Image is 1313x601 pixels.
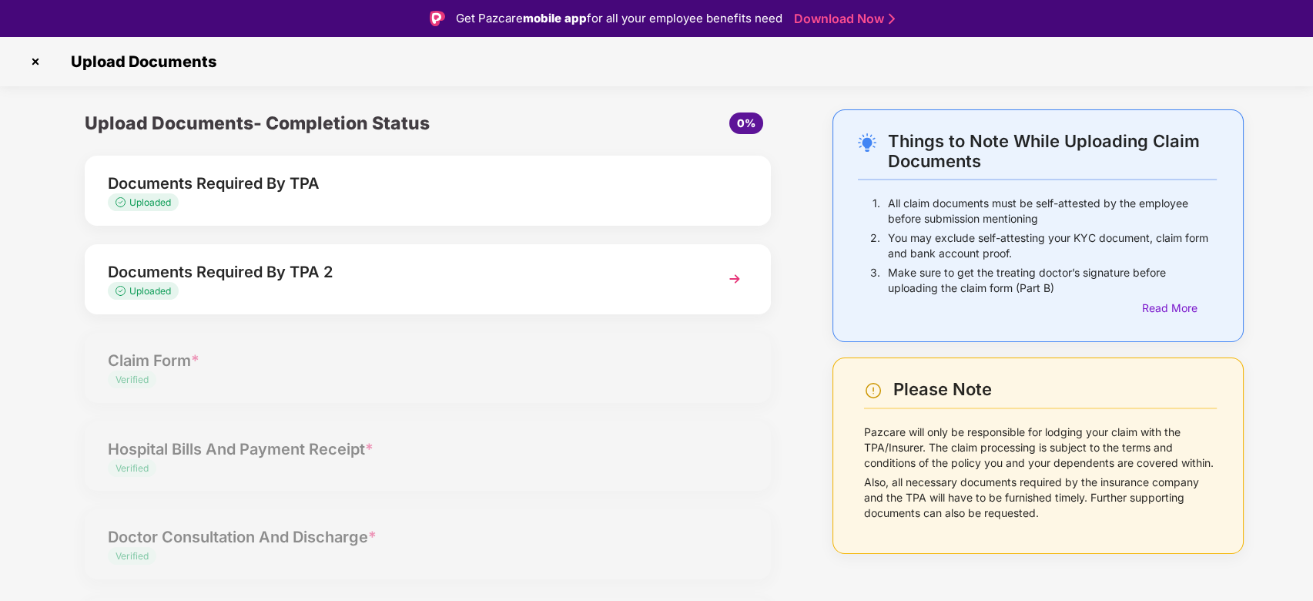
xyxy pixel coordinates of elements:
p: You may exclude self-attesting your KYC document, claim form and bank account proof. [887,230,1217,261]
img: svg+xml;base64,PHN2ZyB4bWxucz0iaHR0cDovL3d3dy53My5vcmcvMjAwMC9zdmciIHdpZHRoPSIxMy4zMzMiIGhlaWdodD... [116,197,129,207]
p: Make sure to get the treating doctor’s signature before uploading the claim form (Part B) [887,265,1217,296]
div: Documents Required By TPA [108,171,694,196]
span: Uploaded [129,196,171,208]
div: Documents Required By TPA 2 [108,260,694,284]
img: svg+xml;base64,PHN2ZyBpZD0iV2FybmluZ18tXzI0eDI0IiBkYXRhLW5hbWU9Ildhcm5pbmcgLSAyNHgyNCIgeG1sbnM9Im... [864,381,883,400]
p: Also, all necessary documents required by the insurance company and the TPA will have to be furni... [864,475,1217,521]
div: Upload Documents- Completion Status [85,109,542,137]
p: All claim documents must be self-attested by the employee before submission mentioning [887,196,1217,227]
img: Stroke [889,11,895,27]
p: 3. [869,265,879,296]
img: Logo [430,11,445,26]
span: 0% [737,116,755,129]
p: Pazcare will only be responsible for lodging your claim with the TPA/Insurer. The claim processin... [864,425,1217,471]
p: 1. [872,196,879,227]
a: Download Now [794,11,890,27]
div: Get Pazcare for all your employee benefits need [456,9,782,28]
strong: mobile app [523,11,587,25]
p: 2. [869,230,879,261]
div: Things to Note While Uploading Claim Documents [888,131,1218,171]
span: Upload Documents [55,52,224,71]
img: svg+xml;base64,PHN2ZyB4bWxucz0iaHR0cDovL3d3dy53My5vcmcvMjAwMC9zdmciIHdpZHRoPSIxMy4zMzMiIGhlaWdodD... [116,286,129,296]
img: svg+xml;base64,PHN2ZyBpZD0iTmV4dCIgeG1sbnM9Imh0dHA6Ly93d3cudzMub3JnLzIwMDAvc3ZnIiB3aWR0aD0iMzYiIG... [721,265,749,293]
div: Please Note [893,379,1217,400]
span: Uploaded [129,285,171,297]
div: Read More [1142,300,1217,317]
img: svg+xml;base64,PHN2ZyBpZD0iQ3Jvc3MtMzJ4MzIiIHhtbG5zPSJodHRwOi8vd3d3LnczLm9yZy8yMDAwL3N2ZyIgd2lkdG... [23,49,48,74]
img: svg+xml;base64,PHN2ZyB4bWxucz0iaHR0cDovL3d3dy53My5vcmcvMjAwMC9zdmciIHdpZHRoPSIyNC4wOTMiIGhlaWdodD... [858,133,876,152]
